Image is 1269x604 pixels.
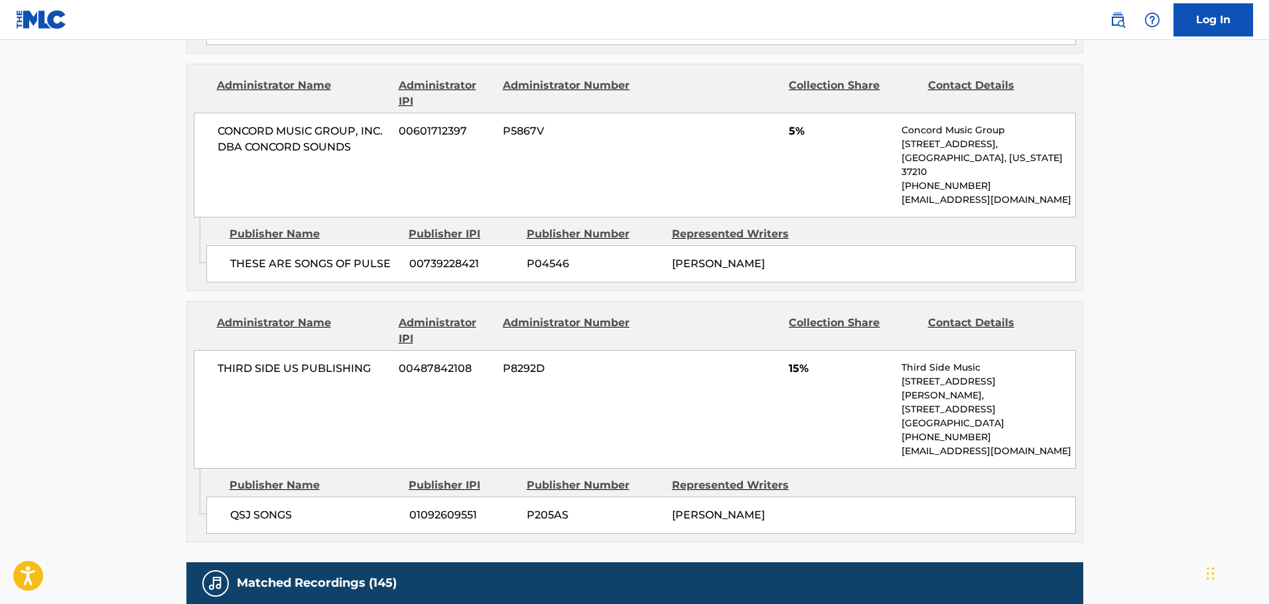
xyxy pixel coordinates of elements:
span: [PERSON_NAME] [672,257,765,270]
div: Administrator IPI [399,315,493,347]
div: Contact Details [928,315,1057,347]
span: CONCORD MUSIC GROUP, INC. DBA CONCORD SOUNDS [218,123,389,155]
div: Administrator Name [217,78,389,109]
div: Represented Writers [672,226,807,242]
div: Help [1139,7,1166,33]
div: Collection Share [789,315,917,347]
div: Drag [1207,554,1215,593]
span: 00739228421 [409,256,517,272]
div: Administrator IPI [399,78,493,109]
span: THESE ARE SONGS OF PULSE [230,256,399,272]
p: [STREET_ADDRESS], [902,137,1075,151]
p: [STREET_ADDRESS] [902,402,1075,416]
p: Third Side Music [902,361,1075,375]
img: Matched Recordings [208,575,224,591]
img: MLC Logo [16,10,67,29]
span: QSJ SONGS [230,507,399,523]
p: [PHONE_NUMBER] [902,179,1075,193]
div: Publisher Name [230,226,399,242]
a: Public Search [1104,7,1131,33]
span: [PERSON_NAME] [672,509,765,521]
span: 5% [789,123,892,139]
div: Publisher Name [230,477,399,493]
h5: Matched Recordings (145) [237,575,397,591]
div: Represented Writers [672,477,807,493]
div: Administrator Number [503,315,632,347]
div: Publisher IPI [409,477,517,493]
p: Concord Music Group [902,123,1075,137]
span: 15% [789,361,892,377]
div: Contact Details [928,78,1057,109]
img: search [1110,12,1126,28]
a: Log In [1173,3,1253,36]
div: Administrator Name [217,315,389,347]
img: help [1144,12,1160,28]
p: [PHONE_NUMBER] [902,430,1075,444]
div: Publisher Number [527,226,662,242]
p: [GEOGRAPHIC_DATA], [US_STATE] 37210 [902,151,1075,179]
div: Publisher Number [527,477,662,493]
span: P205AS [527,507,662,523]
span: THIRD SIDE US PUBLISHING [218,361,389,377]
p: [EMAIL_ADDRESS][DOMAIN_NAME] [902,444,1075,458]
iframe: Chat Widget [1203,540,1269,604]
p: [GEOGRAPHIC_DATA] [902,416,1075,430]
div: Publisher IPI [409,226,517,242]
p: [EMAIL_ADDRESS][DOMAIN_NAME] [902,193,1075,207]
span: P04546 [527,256,662,272]
div: Collection Share [789,78,917,109]
span: P5867V [503,123,632,139]
span: P8292D [503,361,632,377]
span: 01092609551 [409,507,517,523]
span: 00487842108 [399,361,493,377]
span: 00601712397 [399,123,493,139]
div: Administrator Number [503,78,632,109]
p: [STREET_ADDRESS][PERSON_NAME], [902,375,1075,402]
